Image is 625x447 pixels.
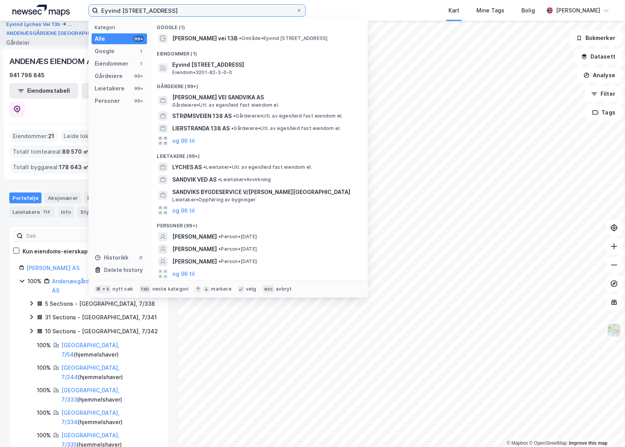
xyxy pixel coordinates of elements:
span: 89 570 ㎡ [62,147,88,156]
button: og 96 til [172,136,195,146]
span: • [218,246,221,252]
span: 178 643 ㎡ [59,163,88,172]
div: 114 [42,208,52,216]
div: 100% [28,277,42,286]
span: • [231,125,234,131]
div: 941 798 845 [9,71,45,80]
a: Andenæsgårdene [GEOGRAPHIC_DATA] AS [52,278,158,294]
span: Gårdeiere • Utl. av egen/leid fast eiendom el. [172,102,279,108]
span: SANDVIKS BYGDESERVICE V/[PERSON_NAME][GEOGRAPHIC_DATA] [172,187,358,197]
div: 31 Sections - [GEOGRAPHIC_DATA], 7/341 [45,313,157,322]
span: STRØMSVEIEN 138 AS [172,111,232,121]
button: Tags [586,105,622,120]
div: 100% [37,386,51,395]
div: Totalt byggareal : [10,161,92,173]
div: Eiendommer [95,59,128,68]
iframe: Chat Widget [586,410,625,447]
div: Bolig [521,6,535,15]
button: Bokmerker [570,30,622,46]
a: [GEOGRAPHIC_DATA], 7/333 [61,387,119,403]
div: Kart [448,6,459,15]
span: [PERSON_NAME] VEI SANDVIKA AS [172,93,358,102]
a: [GEOGRAPHIC_DATA], 7/54 [61,342,119,358]
div: 10 Sections - [GEOGRAPHIC_DATA], 7/342 [45,327,158,336]
span: [PERSON_NAME] [172,232,217,241]
div: Alle [95,34,105,43]
span: Eiendom • 3201-82-3-0-0 [172,69,232,76]
span: Gårdeiere • Utl. av egen/leid fast eiendom el. [231,125,341,132]
div: Eiendommer (1) [151,45,368,59]
a: [GEOGRAPHIC_DATA], 7/334 [61,409,119,425]
span: Leietaker • Avvirkning [218,177,271,183]
div: ( hjemmelshaver ) [61,341,159,359]
a: Mapbox [507,440,528,446]
div: Gårdeier [6,38,29,47]
span: • [218,234,221,239]
div: ⌘ + k [95,285,111,293]
div: Totalt tomteareal : [10,146,92,158]
input: Søk [23,230,108,242]
div: Aksjonærer [45,192,81,203]
button: Eiendomstabell [9,83,78,99]
button: og 96 til [172,269,195,279]
div: Leietakere [9,206,55,217]
div: 99+ [133,85,144,92]
a: Improve this map [569,440,608,446]
div: Google [95,47,114,56]
span: SANDVIK VED AS [172,175,216,184]
div: 0 [138,255,144,261]
button: Analyse [577,68,622,83]
span: • [239,35,241,41]
a: [PERSON_NAME] AS [26,265,80,271]
div: Mine Tags [476,6,504,15]
div: 5 Sections - [GEOGRAPHIC_DATA], 7/338 [45,299,155,308]
div: ANDENÆS EIENDOM AS [9,55,98,68]
button: Leietakertabell [81,83,151,99]
div: Historikk [95,253,128,262]
a: [GEOGRAPHIC_DATA], 7/244 [61,364,119,380]
img: Z [607,323,622,338]
div: ( hjemmelshaver ) [61,408,159,427]
div: markere [211,286,231,292]
input: Søk på adresse, matrikkel, gårdeiere, leietakere eller personer [98,5,296,16]
span: • [218,258,221,264]
div: 100% [37,363,51,372]
div: tab [139,285,151,293]
div: 100% [37,341,51,350]
div: 100% [37,408,51,418]
span: Eyvind [STREET_ADDRESS] [172,60,358,69]
span: 21 [48,132,54,141]
div: Eiendommer [84,192,132,203]
span: LYCHES AS [172,163,202,172]
div: Leide lokasjoner : [61,130,116,142]
div: Kategori [95,24,147,30]
div: 99+ [133,98,144,104]
div: Delete history [104,265,143,275]
div: velg [246,286,256,292]
div: Eiendommer : [10,130,57,142]
span: [PERSON_NAME] [172,244,217,254]
div: 1 [138,61,144,67]
span: [PERSON_NAME] [172,257,217,266]
div: avbryt [276,286,292,292]
div: nytt søk [113,286,133,292]
div: 99+ [133,36,144,42]
a: OpenStreetMap [529,440,567,446]
span: Leietaker • Oppføring av bygninger [172,197,256,203]
span: Person • [DATE] [218,234,257,240]
div: 1 [138,48,144,54]
button: Datasett [575,49,622,64]
span: [PERSON_NAME] vei 13B [172,34,237,43]
div: Gårdeiere [95,71,123,81]
div: esc [263,285,275,293]
div: neste kategori [152,286,189,292]
div: Info [58,206,74,217]
div: ... [68,19,72,29]
span: • [218,177,220,182]
div: ( hjemmelshaver ) [61,386,159,404]
div: Google (1) [151,18,368,32]
div: Personer [95,96,120,106]
button: Eyvind Lyches Vei 13b [6,19,62,29]
button: Filter [585,86,622,102]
